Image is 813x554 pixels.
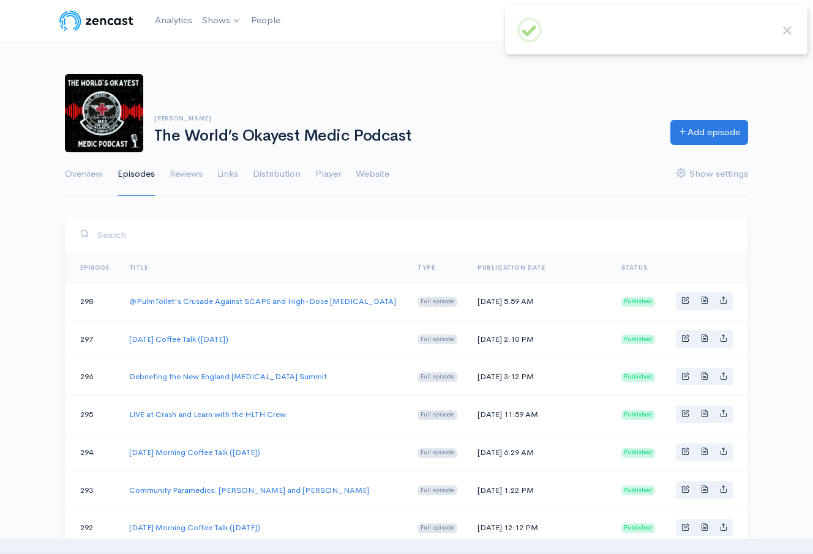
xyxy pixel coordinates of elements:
a: [DATE] Morning Coffee Talk ([DATE]) [129,522,260,533]
div: Basic example [676,519,733,537]
span: Status [621,264,648,271]
span: Full episode [418,448,457,458]
a: Community Paramedics: [PERSON_NAME] and [PERSON_NAME] [129,485,369,495]
div: Basic example [676,405,733,423]
a: Show settings [676,152,748,196]
span: Full episode [418,334,457,344]
a: Website [356,152,389,196]
td: 294 [66,434,119,471]
input: Search [97,222,733,247]
span: Published [621,297,656,307]
h6: [PERSON_NAME] [154,115,656,122]
div: Basic example [676,443,733,461]
td: [DATE] 3:12 PM [468,358,612,396]
a: People [246,7,285,34]
h1: The World’s Okayest Medic Podcast [154,127,656,145]
a: [DATE] Morning Coffee Talk ([DATE]) [129,447,260,457]
span: Full episode [418,486,457,495]
a: @PulmToilet's Crusade Against SCAPE and High-Dose [MEDICAL_DATA] [129,296,396,306]
a: Analytics [150,7,197,34]
div: Basic example [676,330,733,348]
span: Published [621,486,656,495]
span: Published [621,334,656,344]
span: Published [621,410,656,420]
td: [DATE] 6:29 AM [468,434,612,471]
a: Reviews [170,152,203,196]
a: Add episode [670,120,748,145]
span: Full episode [418,410,457,420]
a: Type [418,264,435,271]
span: Published [621,372,656,382]
a: Distribution [253,152,301,196]
div: Basic example [676,368,733,386]
td: 296 [66,358,119,396]
a: Publication date [478,264,545,271]
td: [DATE] 1:22 PM [468,471,612,509]
span: Published [621,523,656,533]
td: [DATE] 11:59 AM [468,396,612,434]
td: [DATE] 5:59 AM [468,283,612,320]
span: Full episode [418,372,457,382]
div: Basic example [676,481,733,499]
a: Title [129,264,148,271]
a: Debriefing the New England [MEDICAL_DATA] Summit [129,371,327,382]
span: Full episode [418,297,457,307]
a: Episode [80,264,110,271]
button: Close this dialog [779,23,795,39]
td: 292 [66,509,119,547]
span: Published [621,448,656,458]
td: 298 [66,283,119,320]
td: 297 [66,320,119,358]
div: Basic example [676,292,733,310]
img: ZenCast Logo [58,9,135,33]
a: Episodes [118,152,155,196]
a: Links [217,152,238,196]
a: LIVE at Crash and Learn with the HLTH Crew [129,409,286,419]
td: 293 [66,471,119,509]
td: [DATE] 12:12 PM [468,509,612,547]
a: Shows [197,7,246,34]
a: [DATE] Coffee Talk ([DATE]) [129,334,228,344]
a: Player [315,152,341,196]
td: 295 [66,396,119,434]
span: Full episode [418,523,457,533]
td: [DATE] 2:10 PM [468,320,612,358]
a: Overview [65,152,103,196]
